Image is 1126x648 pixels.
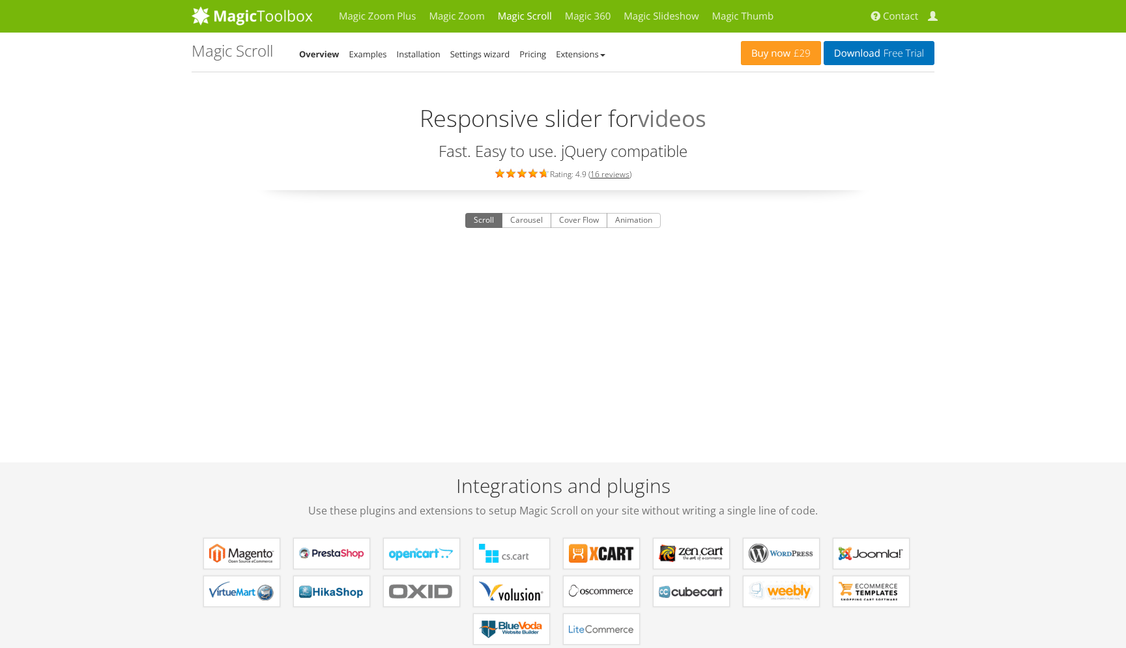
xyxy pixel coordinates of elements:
[743,576,820,607] a: Magic Scroll for Weebly
[839,544,904,563] b: Magic Scroll for Joomla
[473,538,550,569] a: Magic Scroll for CS-Cart
[659,544,724,563] b: Magic Scroll for Zen Cart
[833,538,910,569] a: Magic Scroll for Joomla
[569,619,634,639] b: Magic Scroll for LiteCommerce
[741,41,821,65] a: Buy now£29
[192,6,313,25] img: MagicToolbox.com - Image tools for your website
[299,544,364,563] b: Magic Scroll for PrestaShop
[569,582,634,601] b: Magic Scroll for osCommerce
[192,89,934,136] h2: Responsive slider for
[638,102,706,136] span: videos
[293,576,370,607] a: Magic Scroll for HikaShop
[473,613,550,645] a: Magic Scroll for BlueVoda
[465,213,502,229] button: Scroll
[590,169,629,180] a: 16 reviews
[749,544,814,563] b: Magic Scroll for WordPress
[551,213,607,229] button: Cover Flow
[519,48,546,60] a: Pricing
[883,10,918,23] span: Contact
[790,48,811,59] span: £29
[209,544,274,563] b: Magic Scroll for Magento
[833,576,910,607] a: Magic Scroll for ecommerce Templates
[749,582,814,601] b: Magic Scroll for Weebly
[563,613,640,645] a: Magic Scroll for LiteCommerce
[743,538,820,569] a: Magic Scroll for WordPress
[563,576,640,607] a: Magic Scroll for osCommerce
[450,48,510,60] a: Settings wizard
[389,544,454,563] b: Magic Scroll for OpenCart
[349,48,387,60] a: Examples
[389,582,454,601] b: Magic Scroll for OXID
[192,143,934,160] h3: Fast. Easy to use. jQuery compatible
[824,41,934,65] a: DownloadFree Trial
[209,582,274,601] b: Magic Scroll for VirtueMart
[473,576,550,607] a: Magic Scroll for Volusion
[299,582,364,601] b: Magic Scroll for HikaShop
[383,538,460,569] a: Magic Scroll for OpenCart
[653,576,730,607] a: Magic Scroll for CubeCart
[556,48,605,60] a: Extensions
[479,582,544,601] b: Magic Scroll for Volusion
[653,538,730,569] a: Magic Scroll for Zen Cart
[659,582,724,601] b: Magic Scroll for CubeCart
[383,576,460,607] a: Magic Scroll for OXID
[502,213,551,229] button: Carousel
[839,582,904,601] b: Magic Scroll for ecommerce Templates
[479,544,544,563] b: Magic Scroll for CS-Cart
[299,48,339,60] a: Overview
[607,213,661,229] button: Animation
[569,544,634,563] b: Magic Scroll for X-Cart
[192,475,934,518] h2: Integrations and plugins
[479,619,544,639] b: Magic Scroll for BlueVoda
[192,42,273,59] h1: Magic Scroll
[192,166,934,180] div: Rating: 4.9 ( )
[203,538,280,569] a: Magic Scroll for Magento
[192,503,934,518] span: Use these plugins and extensions to setup Magic Scroll on your site without writing a single line...
[203,576,280,607] a: Magic Scroll for VirtueMart
[397,48,440,60] a: Installation
[293,538,370,569] a: Magic Scroll for PrestaShop
[880,48,924,59] span: Free Trial
[563,538,640,569] a: Magic Scroll for X-Cart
